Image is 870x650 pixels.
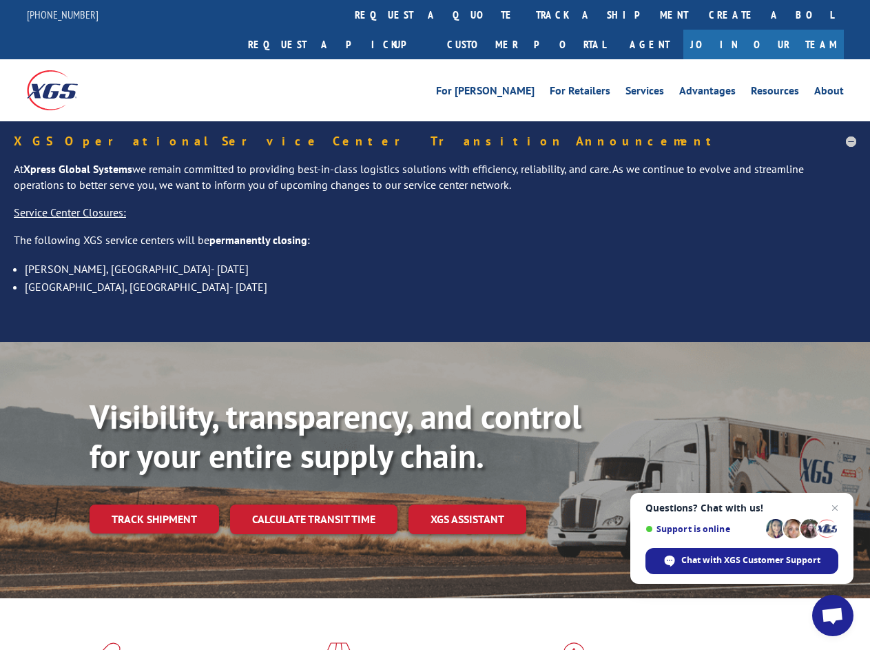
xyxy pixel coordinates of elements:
[25,260,856,278] li: [PERSON_NAME], [GEOGRAPHIC_DATA]- [DATE]
[27,8,99,21] a: [PHONE_NUMBER]
[230,505,397,534] a: Calculate transit time
[625,85,664,101] a: Services
[209,233,307,247] strong: permanently closing
[25,278,856,296] li: [GEOGRAPHIC_DATA], [GEOGRAPHIC_DATA]- [DATE]
[679,85,736,101] a: Advantages
[616,30,683,59] a: Agent
[14,205,126,219] u: Service Center Closures:
[436,85,535,101] a: For [PERSON_NAME]
[14,232,856,260] p: The following XGS service centers will be :
[645,502,838,514] span: Questions? Chat with us!
[90,505,219,534] a: Track shipment
[814,85,844,101] a: About
[238,30,437,59] a: Request a pickup
[751,85,799,101] a: Resources
[550,85,610,101] a: For Retailers
[683,30,844,59] a: Join Our Team
[681,554,820,567] span: Chat with XGS Customer Support
[408,505,526,534] a: XGS ASSISTANT
[23,162,132,176] strong: Xpress Global Systems
[14,161,856,205] p: At we remain committed to providing best-in-class logistics solutions with efficiency, reliabilit...
[812,595,853,636] a: Open chat
[14,135,856,148] h5: XGS Operational Service Center Transition Announcement
[437,30,616,59] a: Customer Portal
[645,524,761,534] span: Support is online
[645,548,838,574] span: Chat with XGS Customer Support
[90,395,581,478] b: Visibility, transparency, and control for your entire supply chain.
